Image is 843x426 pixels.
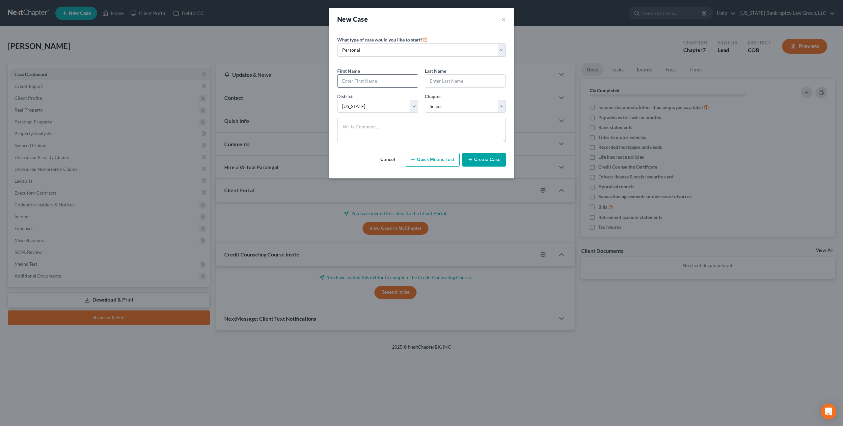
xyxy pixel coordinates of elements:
[337,68,360,74] span: First Name
[337,36,428,43] label: What type of case would you like to start?
[425,93,441,99] span: Chapter
[501,14,506,24] button: ×
[337,15,368,23] strong: New Case
[337,93,353,99] span: District
[821,404,836,419] div: Open Intercom Messenger
[425,68,446,74] span: Last Name
[338,75,418,87] input: Enter First Name
[425,75,505,87] input: Enter Last Name
[373,153,402,166] button: Cancel
[405,153,460,167] button: Quick Means Test
[462,153,506,167] button: Create Case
